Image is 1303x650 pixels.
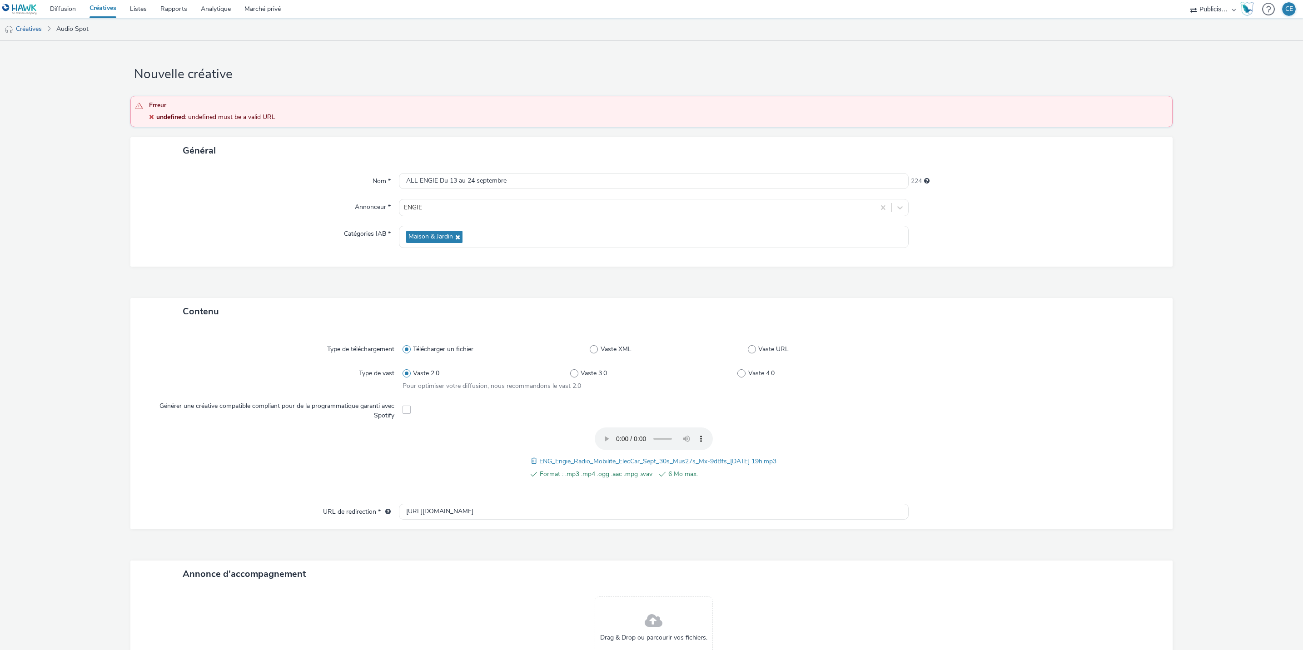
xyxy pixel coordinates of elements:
[1285,2,1293,16] div: CE
[399,504,909,520] input: URL...
[758,345,789,354] span: Vaste URL
[340,226,394,238] label: Catégories IAB *
[351,199,394,212] label: Annonceur *
[748,369,775,378] span: Vaste 4.0
[408,233,453,241] span: Maison & Jardin
[399,173,909,189] input: Nom
[5,25,14,34] img: audio
[355,365,398,378] label: Type de vast
[52,18,93,40] a: Audio Spot
[911,177,922,186] span: 224
[149,101,1163,113] span: Erreur
[540,469,652,480] span: Format : .mp3 .mp4 .ogg .aac .mpg .wav
[130,66,1173,83] h1: Nouvelle créative
[924,177,930,186] div: 255 caractères maximum
[381,507,391,516] div: L’URL de redirection sera utilisée comme URL de validation avec certains SSP et ce sera l’URL de ...
[183,144,216,157] span: Général
[403,382,581,390] span: Pour optimiser votre diffusion, nous recommandons le vast 2.0
[413,345,473,354] span: Télécharger un fichier
[1240,2,1258,16] a: Hawk Academy
[156,113,186,121] strong: undefined :
[147,398,398,420] label: Générer une créative compatible compliant pour de la programmatique garanti avec Spotify
[600,633,707,642] span: Drag & Drop ou parcourir vos fichiers.
[1240,2,1254,16] img: Hawk Academy
[186,113,275,121] span: undefined must be a valid URL
[2,4,37,15] img: undefined Logo
[16,25,42,33] font: Créatives
[668,469,781,480] span: 6 Mo max.
[323,341,398,354] label: Type de téléchargement
[369,173,394,186] label: Nom *
[581,369,607,378] span: Vaste 3.0
[601,345,632,354] span: Vaste XML
[183,305,219,318] span: Contenu
[413,369,439,378] span: Vaste 2.0
[183,568,306,580] span: Annonce d’accompagnement
[539,457,776,466] span: ENG_Engie_Radio_Mobilite_ElecCar_Sept_30s_Mus27s_Mx-9dBfs_[DATE] 19h.mp3
[323,507,381,516] font: URL de redirection *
